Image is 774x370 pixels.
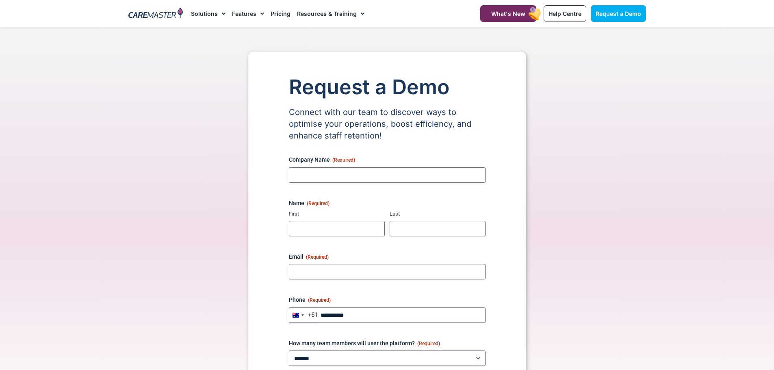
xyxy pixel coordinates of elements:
span: Request a Demo [596,10,641,17]
h1: Request a Demo [289,76,486,98]
button: Selected country [289,307,318,323]
label: First [289,210,385,218]
a: What's New [480,5,536,22]
span: (Required) [307,201,330,206]
a: Help Centre [544,5,586,22]
span: (Required) [417,341,440,346]
span: (Required) [332,157,355,163]
label: How many team members will user the platform? [289,339,486,347]
label: Email [289,253,486,261]
label: Phone [289,296,486,304]
p: Connect with our team to discover ways to optimise your operations, boost efficiency, and enhance... [289,106,486,142]
span: Help Centre [549,10,581,17]
span: What's New [491,10,525,17]
a: Request a Demo [591,5,646,22]
div: +61 [308,312,318,318]
label: Last [390,210,486,218]
label: Company Name [289,156,486,164]
img: CareMaster Logo [128,8,183,20]
span: (Required) [308,297,331,303]
legend: Name [289,199,330,207]
span: (Required) [306,254,329,260]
